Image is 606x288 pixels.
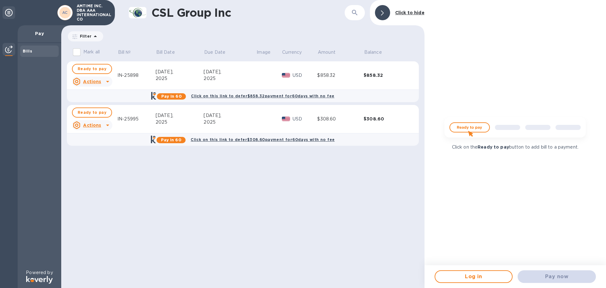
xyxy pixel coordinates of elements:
div: $308.60 [364,116,410,122]
img: USD [282,117,290,121]
img: USD [282,73,290,77]
button: Log in [435,270,513,283]
b: Click on this link to defer $308.60 payment for 60 days with no fee [191,137,335,142]
b: Click on this link to defer $858.32 payment for 60 days with no fee [191,94,334,98]
p: USD [293,116,317,122]
div: IN-25898 [117,72,156,79]
span: Amount [318,49,344,56]
span: Due Date [204,49,234,56]
div: $858.32 [317,72,364,79]
p: Pay [23,30,56,37]
div: [DATE], [156,69,204,75]
div: 2025 [156,75,204,82]
span: Balance [364,49,390,56]
p: USD [293,72,317,79]
span: Bill Date [156,49,183,56]
b: Ready to pay [478,144,509,150]
span: Ready to pay [78,109,106,116]
button: Ready to pay [72,107,112,118]
p: Mark all [83,49,100,55]
u: Actions [83,79,101,84]
h1: CSL Group Inc [151,6,318,19]
p: Filter [77,34,92,39]
div: 2025 [156,119,204,126]
b: Click to hide [395,10,425,15]
div: $308.60 [317,116,364,122]
b: Pay in 60 [161,94,182,99]
img: Logo [26,276,53,284]
b: AC [62,10,68,15]
p: Amount [318,49,336,56]
div: [DATE], [204,112,256,119]
div: 2025 [204,75,256,82]
p: Bill Date [156,49,175,56]
p: Balance [364,49,382,56]
div: [DATE], [156,112,204,119]
p: Click on the button to add bill to a payment. [452,144,579,150]
b: Bills [23,49,32,53]
p: Image [257,49,270,56]
span: Log in [440,273,507,280]
p: Due Date [204,49,225,56]
span: Ready to pay [78,65,106,73]
p: Powered by [26,269,53,276]
u: Actions [83,123,101,128]
span: Bill № [118,49,139,56]
p: Bill № [118,49,131,56]
div: $858.32 [364,72,410,78]
p: AMTIME INC. DBA AAA INTERNATIONAL CO [77,4,108,21]
div: 2025 [204,119,256,126]
p: Currency [282,49,302,56]
div: [DATE], [204,69,256,75]
button: Ready to pay [72,64,112,74]
b: Pay in 60 [161,138,181,142]
div: IN-25995 [117,116,156,122]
